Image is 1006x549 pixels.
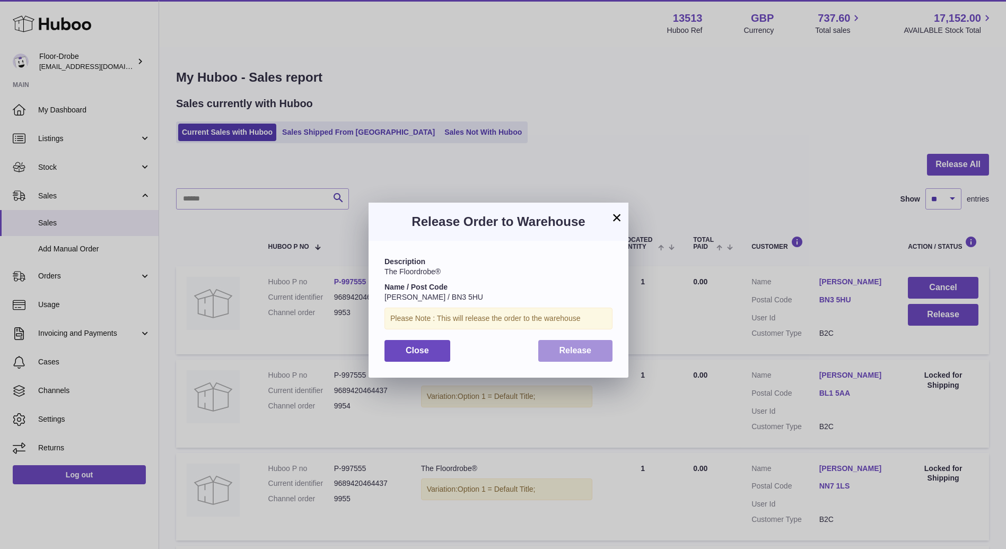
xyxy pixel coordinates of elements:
div: Please Note : This will release the order to the warehouse [384,308,613,329]
span: [PERSON_NAME] / BN3 5HU [384,293,483,301]
strong: Name / Post Code [384,283,448,291]
span: Close [406,346,429,355]
button: Close [384,340,450,362]
span: The Floordrobe® [384,267,441,276]
strong: Description [384,257,425,266]
button: × [610,211,623,224]
h3: Release Order to Warehouse [384,213,613,230]
button: Release [538,340,613,362]
span: Release [559,346,592,355]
